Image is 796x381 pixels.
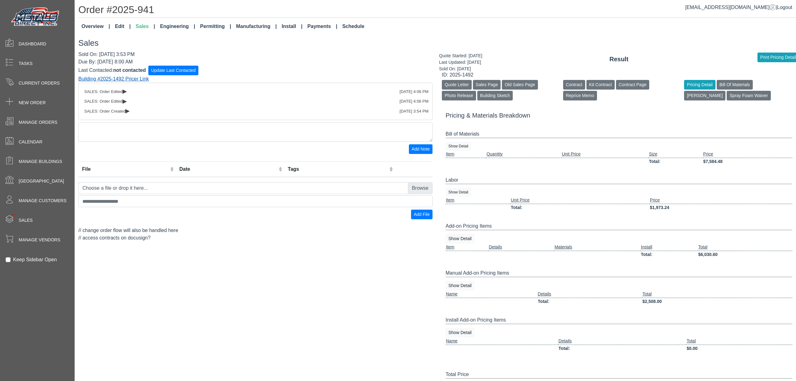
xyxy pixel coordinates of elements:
[84,98,427,105] div: SALES: Order Edited
[511,197,650,204] td: Unit Price
[446,197,511,204] td: Item
[641,251,698,258] td: Total:
[133,20,157,33] a: Sales
[19,80,60,86] span: Current Orders
[19,158,62,165] span: Manage Buildings
[19,41,46,47] span: Dashboard
[684,91,725,100] button: [PERSON_NAME]
[414,212,430,217] span: Add File
[79,20,113,33] a: Overview
[538,298,642,305] td: Total:
[288,165,388,173] div: Tags
[446,316,792,324] div: Install Add-on Pricing Items
[179,165,277,173] div: Date
[486,151,562,158] td: Quantity
[562,151,649,158] td: Unit Price
[650,197,792,204] td: Price
[439,66,482,72] div: Sold On: [DATE]
[446,244,488,251] td: Item
[19,197,67,204] span: Manage Customers
[684,80,715,90] button: Pricing Detail
[442,80,472,90] button: Quote Letter
[446,222,792,230] div: Add-on Pricing Items
[686,345,792,352] td: $0.00
[78,38,796,48] h3: Sales
[502,80,538,90] button: Old Sales Page
[439,59,482,66] div: Last Updated: [DATE]
[642,290,792,298] td: Total
[488,244,554,251] td: Details
[558,345,686,352] td: Total:
[411,210,433,219] button: Add File
[13,256,57,263] label: Keep Sidebar Open
[151,68,196,73] span: Update Last Contacted
[698,244,792,251] td: Total
[442,91,476,100] button: Photo Release
[412,146,430,151] span: Add Note
[123,89,127,93] span: ▸
[148,66,198,75] button: Update Last Contacted
[78,76,149,81] a: Building #2025-1492 Pricer Link
[78,51,433,58] div: Sold On: [DATE] 3:53 PM
[558,337,686,345] td: Details
[82,165,169,173] div: File
[19,100,46,106] span: New Order
[554,244,641,251] td: Materials
[279,20,305,33] a: Install
[446,130,792,138] div: Bill of Materials
[686,337,792,345] td: Total
[123,99,127,103] span: ▸
[446,371,792,379] div: Total Price
[511,204,650,211] td: Total:
[84,89,427,95] div: SALES: Order Edited
[477,91,513,100] button: Building Sketch
[9,6,62,29] img: Metals Direct Inc Logo
[446,142,471,151] button: Show Detail
[305,20,340,33] a: Payments
[446,112,792,119] h5: Pricing & Materials Breakdown
[446,281,474,290] button: Show Detail
[446,269,792,277] div: Manual Add-on Pricing Items
[395,162,433,177] th: Remove
[409,144,433,154] button: Add Note
[777,5,792,10] span: Logout
[442,71,796,79] div: ID: 2025-1492
[125,109,130,113] span: ▸
[616,80,650,90] button: Contract Page
[563,80,585,90] button: Contract
[19,217,33,224] span: Sales
[703,151,792,158] td: Price
[727,91,771,100] button: Spray Foam Waiver
[717,80,753,90] button: Bill Of Materials
[439,53,482,59] div: Quote Started: [DATE]
[84,108,427,114] div: SALES: Order Created
[158,20,198,33] a: Engineering
[78,66,433,75] form: Last Contacted:
[642,298,792,305] td: $2,508.00
[400,108,428,114] div: [DATE] 3:54 PM
[446,328,474,337] button: Show Detail
[340,20,367,33] a: Schedule
[685,5,776,10] a: [EMAIL_ADDRESS][DOMAIN_NAME]
[400,89,428,95] div: [DATE] 4:06 PM
[703,158,792,165] td: $7,584.48
[19,237,60,243] span: Manage Vendors
[234,20,279,33] a: Manufacturing
[649,151,703,158] td: Size
[563,91,597,100] button: Reprice Memo
[446,337,558,345] td: Name
[446,176,792,184] div: Labor
[113,67,146,72] span: not contacted
[650,204,792,211] td: $1,973.24
[78,4,796,18] h1: Order #2025-941
[19,119,57,126] span: Manage Orders
[446,151,486,158] td: Item
[442,54,796,64] div: Result
[641,244,698,251] td: Install
[6,205,22,225] span: •
[586,80,615,90] button: Kit Contract
[698,251,792,258] td: $6,030.60
[685,4,792,11] div: |
[19,178,64,184] span: [GEOGRAPHIC_DATA]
